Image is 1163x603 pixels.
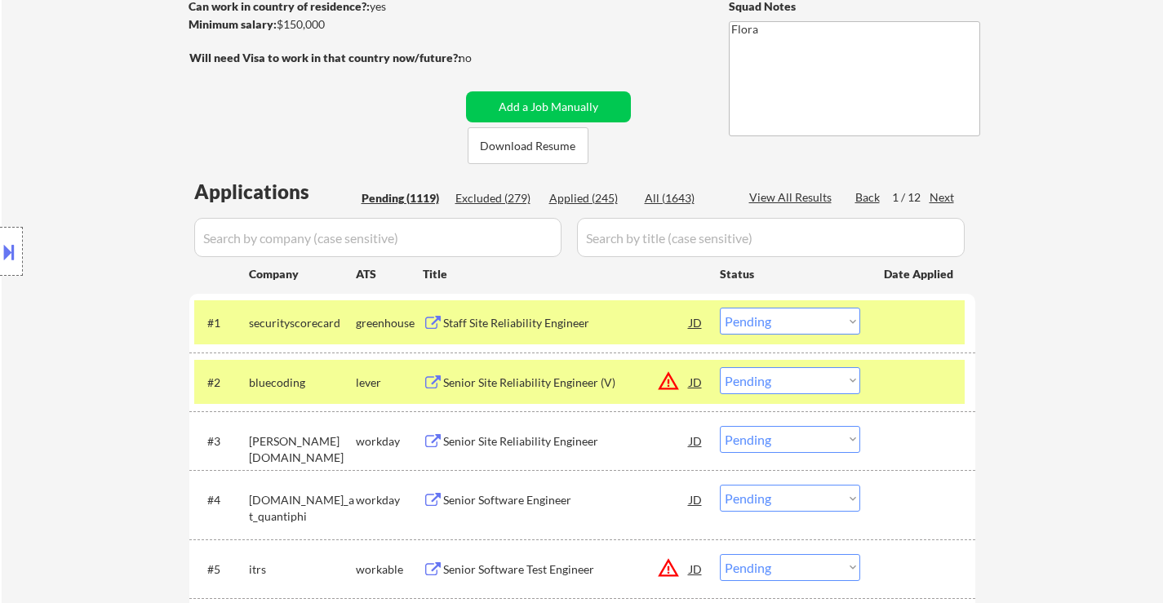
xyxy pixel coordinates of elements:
div: Company [249,266,356,282]
div: bluecoding [249,375,356,391]
div: Senior Software Test Engineer [443,561,690,578]
div: Status [720,259,860,288]
div: greenhouse [356,315,423,331]
div: workday [356,433,423,450]
div: ATS [356,266,423,282]
div: securityscorecard [249,315,356,331]
div: JD [688,554,704,583]
div: Senior Software Engineer [443,492,690,508]
div: All (1643) [645,190,726,206]
div: 1 / 12 [892,189,930,206]
div: #5 [207,561,236,578]
div: JD [688,485,704,514]
div: Applied (245) [549,190,631,206]
button: Add a Job Manually [466,91,631,122]
div: workable [356,561,423,578]
div: [DOMAIN_NAME]_at_quantiphi [249,492,356,524]
div: no [459,50,505,66]
div: $150,000 [189,16,460,33]
div: Senior Site Reliability Engineer [443,433,690,450]
div: Title [423,266,704,282]
div: View All Results [749,189,837,206]
div: lever [356,375,423,391]
div: Pending (1119) [362,190,443,206]
div: JD [688,367,704,397]
div: JD [688,308,704,337]
div: itrs [249,561,356,578]
button: warning_amber [657,370,680,392]
input: Search by title (case sensitive) [577,218,965,257]
div: Date Applied [884,266,956,282]
input: Search by company (case sensitive) [194,218,562,257]
strong: Will need Visa to work in that country now/future?: [189,51,461,64]
div: #4 [207,492,236,508]
div: Back [855,189,881,206]
div: #3 [207,433,236,450]
div: Staff Site Reliability Engineer [443,315,690,331]
button: warning_amber [657,556,680,579]
div: Senior Site Reliability Engineer (V) [443,375,690,391]
button: Download Resume [468,127,588,164]
div: Next [930,189,956,206]
div: [PERSON_NAME][DOMAIN_NAME] [249,433,356,465]
div: JD [688,426,704,455]
div: workday [356,492,423,508]
div: Excluded (279) [455,190,537,206]
strong: Minimum salary: [189,17,277,31]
